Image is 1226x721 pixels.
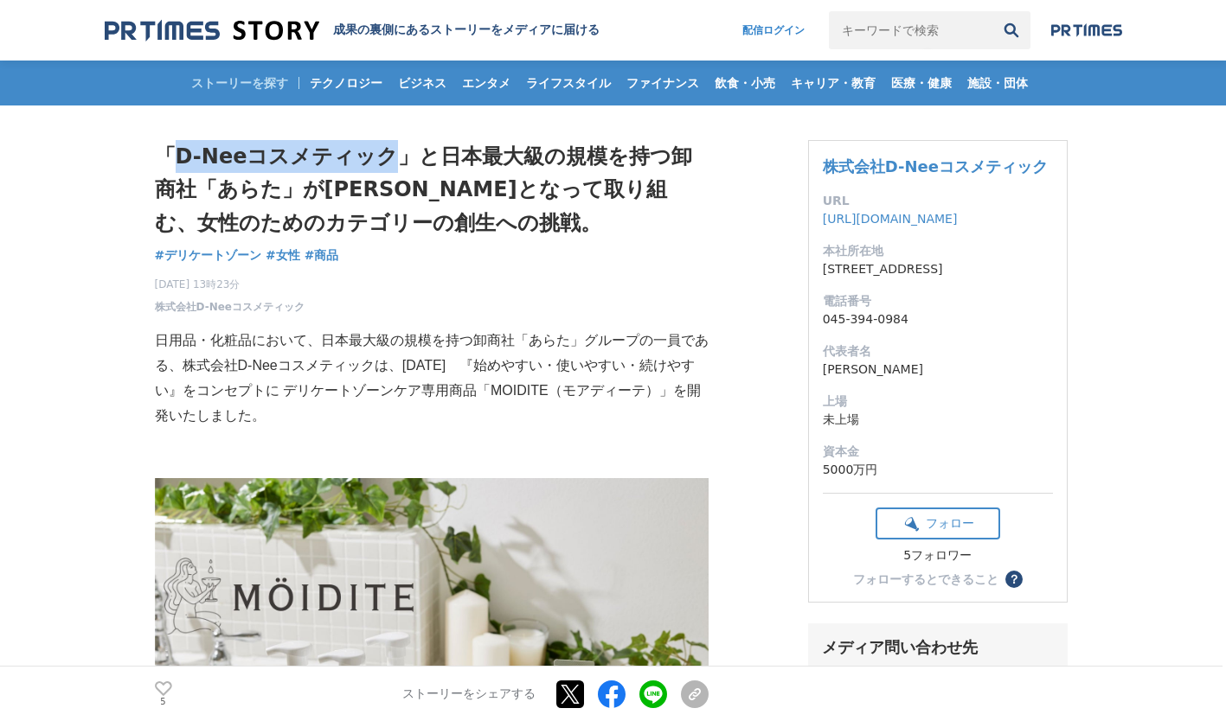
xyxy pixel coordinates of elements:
[333,22,600,38] h2: 成果の裏側にあるストーリーをメディアに届ける
[823,310,1053,329] dd: 045-394-0984
[960,75,1035,91] span: 施設・団体
[822,637,1054,658] div: メディア問い合わせ先
[884,75,959,91] span: 医療・健康
[1008,573,1020,585] span: ？
[823,443,1053,461] dt: 資本金
[708,61,782,105] a: 飲食・小売
[402,686,536,702] p: ストーリーをシェアする
[519,75,618,91] span: ライフスタイル
[155,140,709,239] h1: 「D-Neeコスメティック」と日本最大級の規模を持つ卸商社「あらた」が[PERSON_NAME]となって取り組む、女性のためのカテゴリーの創生への挑戦。
[823,342,1053,360] dt: 代表者名
[823,411,1053,429] dd: 未上場
[155,247,262,263] span: #デリケートゾーン
[266,246,300,265] a: #女性
[853,573,998,585] div: フォローするとできること
[303,75,389,91] span: テクノロジー
[1051,23,1122,37] img: prtimes
[155,299,305,315] a: 株式会社D-Neeコスメティック
[823,212,958,226] a: [URL][DOMAIN_NAME]
[876,507,1000,539] button: フォロー
[992,11,1030,49] button: 検索
[305,246,339,265] a: #商品
[391,61,453,105] a: ビジネス
[391,75,453,91] span: ビジネス
[823,292,1053,310] dt: 電話番号
[1005,571,1023,588] button: ？
[725,11,822,49] a: 配信ログイン
[266,247,300,263] span: #女性
[155,698,172,706] p: 5
[784,61,883,105] a: キャリア・教育
[155,277,305,292] span: [DATE] 13時23分
[876,548,1000,564] div: 5フォロワー
[823,192,1053,210] dt: URL
[823,260,1053,278] dd: [STREET_ADDRESS]
[784,75,883,91] span: キャリア・教育
[823,392,1053,411] dt: 上場
[155,246,262,265] a: #デリケートゾーン
[823,157,1048,175] a: 株式会社D-Neeコスメティック
[708,75,782,91] span: 飲食・小売
[455,61,517,105] a: エンタメ
[829,11,992,49] input: キーワードで検索
[519,61,618,105] a: ライフスタイル
[105,19,600,42] a: 成果の裏側にあるストーリーをメディアに届ける 成果の裏側にあるストーリーをメディアに届ける
[305,247,339,263] span: #商品
[105,19,319,42] img: 成果の裏側にあるストーリーをメディアに届ける
[619,75,706,91] span: ファイナンス
[823,242,1053,260] dt: 本社所在地
[823,360,1053,379] dd: [PERSON_NAME]
[884,61,959,105] a: 医療・健康
[155,329,709,428] p: 日用品・化粧品において、日本最大級の規模を持つ卸商社「あらた」グループの一員である、株式会社D-Neeコスメティックは、[DATE] 『始めやすい・使いやすい・続けやすい』をコンセプトに デリケ...
[455,75,517,91] span: エンタメ
[303,61,389,105] a: テクノロジー
[823,461,1053,479] dd: 5000万円
[960,61,1035,105] a: 施設・団体
[619,61,706,105] a: ファイナンス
